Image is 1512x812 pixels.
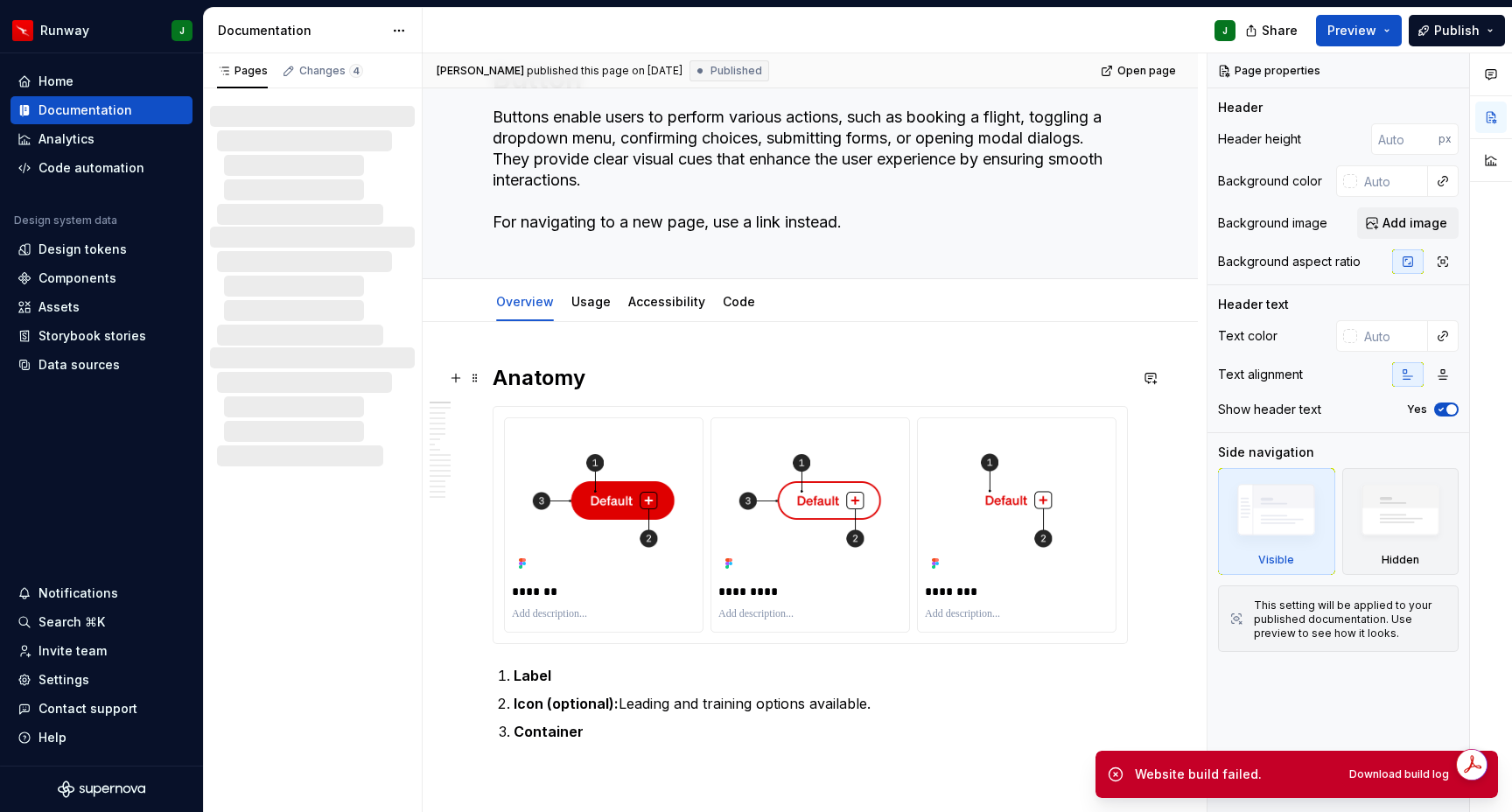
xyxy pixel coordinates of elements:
a: Design tokens [10,235,192,263]
a: Accessibility [628,294,705,309]
div: Background image [1218,214,1327,232]
div: Usage [564,283,618,319]
div: Storybook stories [38,327,146,345]
span: Share [1262,22,1298,39]
div: Code automation [38,159,144,177]
a: Open page [1095,59,1184,83]
button: Search ⌘K [10,608,192,636]
a: Home [10,67,192,95]
button: Share [1236,15,1309,46]
a: Data sources [10,351,192,379]
div: J [179,24,185,38]
div: Pages [217,64,268,78]
div: Settings [38,671,89,689]
button: RunwayJ [3,11,199,49]
a: Settings [10,666,192,694]
span: Preview [1327,22,1376,39]
div: Data sources [38,356,120,374]
div: published this page on [DATE] [527,64,682,78]
div: Header text [1218,296,1289,313]
div: Code [716,283,762,319]
div: Visible [1258,553,1294,567]
a: Analytics [10,125,192,153]
div: Website build failed. [1135,766,1331,783]
div: Design system data [14,213,117,227]
a: Overview [496,294,554,309]
button: Add image [1357,207,1459,239]
a: Documentation [10,96,192,124]
input: Auto [1357,320,1428,352]
p: px [1438,132,1452,146]
button: Preview [1316,15,1402,46]
div: Visible [1218,468,1335,575]
div: J [1222,24,1228,38]
button: Help [10,724,192,752]
div: Text color [1218,327,1277,345]
div: Text alignment [1218,366,1303,383]
div: Changes [299,64,363,78]
button: Contact support [10,695,192,723]
div: Runway [40,22,89,39]
div: Components [38,269,116,287]
div: Overview [489,283,561,319]
a: Components [10,264,192,292]
span: Download build log [1349,767,1449,781]
button: Notifications [10,579,192,607]
div: Home [38,73,73,90]
span: Open page [1117,64,1176,78]
a: Assets [10,293,192,321]
textarea: Buttons enable users to perform various actions, such as booking a flight, toggling a dropdown me... [489,103,1124,236]
div: Hidden [1342,468,1459,575]
img: 6b187050-a3ed-48aa-8485-808e17fcee26.png [12,20,33,41]
a: Code automation [10,154,192,182]
div: Contact support [38,700,137,717]
p: Leading and training options available. [514,693,1128,714]
div: Background color [1218,172,1322,190]
button: Download build log [1341,762,1457,787]
div: Help [38,729,66,746]
div: Side navigation [1218,444,1314,461]
div: Invite team [38,642,107,660]
div: Search ⌘K [38,613,105,631]
input: Auto [1357,165,1428,197]
a: Usage [571,294,611,309]
div: Show header text [1218,401,1321,418]
div: Documentation [218,22,383,39]
div: Header [1218,99,1263,116]
span: Published [710,64,762,78]
button: Publish [1409,15,1505,46]
div: This setting will be applied to your published documentation. Use preview to see how it looks. [1254,598,1447,640]
input: Auto [1371,123,1438,155]
a: Invite team [10,637,192,665]
h2: Anatomy [493,364,1128,392]
span: Publish [1434,22,1480,39]
div: Background aspect ratio [1218,253,1361,270]
strong: Container [514,723,584,740]
strong: Icon (optional): [514,695,619,712]
div: Hidden [1382,553,1419,567]
div: Assets [38,298,80,316]
a: Code [723,294,755,309]
a: Storybook stories [10,322,192,350]
span: 4 [349,64,363,78]
span: [PERSON_NAME] [437,64,524,78]
svg: Supernova Logo [58,780,145,798]
label: Yes [1407,402,1427,416]
div: Notifications [38,584,118,602]
span: Add image [1382,214,1447,232]
div: Design tokens [38,241,127,258]
div: Header height [1218,130,1301,148]
div: Analytics [38,130,94,148]
div: Documentation [38,101,132,119]
div: Accessibility [621,283,712,319]
strong: Label [514,667,551,684]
